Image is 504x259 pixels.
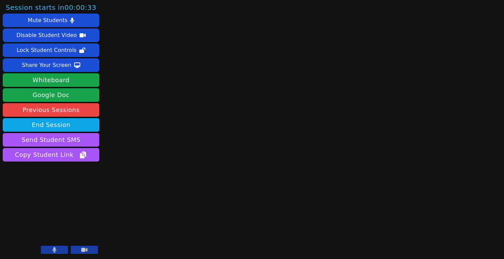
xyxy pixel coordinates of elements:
button: Lock Student Controls [3,43,99,57]
button: End Session [3,118,99,132]
a: Previous Sessions [3,103,99,117]
div: Disable Student Video [16,30,77,41]
div: Mute Students [28,15,67,26]
button: Copy Student Link [3,148,99,162]
time: 00:00:33 [64,3,96,12]
button: Share Your Screen [3,58,99,72]
div: Lock Student Controls [17,45,77,56]
button: Mute Students [3,14,99,27]
span: Copy Student Link [15,150,87,160]
div: Share Your Screen [22,60,71,71]
button: Whiteboard [3,73,99,87]
a: Google Doc [3,88,99,102]
span: Session starts in [6,3,97,12]
button: Disable Student Video [3,29,99,42]
button: Send Student SMS [3,133,99,147]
